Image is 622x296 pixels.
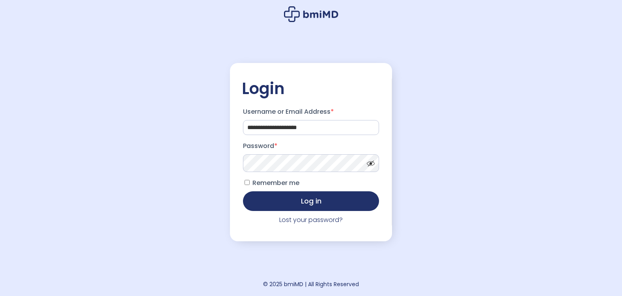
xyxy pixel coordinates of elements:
[245,180,250,185] input: Remember me
[242,79,380,98] h2: Login
[263,279,359,290] div: © 2025 bmiMD | All Rights Reserved
[279,215,343,224] a: Lost your password?
[243,140,379,152] label: Password
[243,191,379,211] button: Log in
[252,178,299,187] span: Remember me
[243,105,379,118] label: Username or Email Address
